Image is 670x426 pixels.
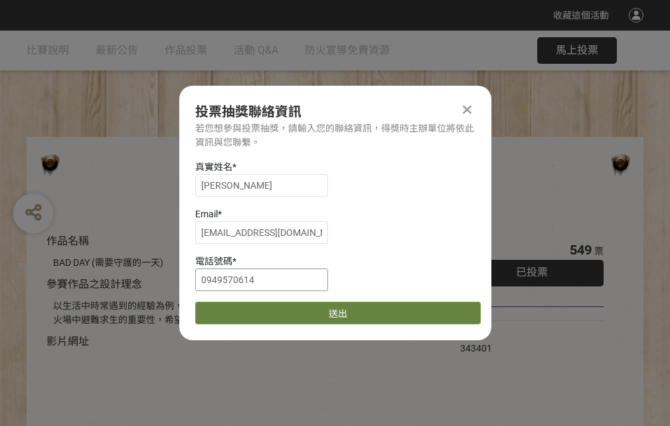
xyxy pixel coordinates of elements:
div: 投票抽獎聯絡資訊 [195,102,475,122]
span: 防火宣導免費資源 [305,44,390,56]
span: Email [195,209,218,219]
span: 549 [570,242,592,258]
span: 最新公告 [96,44,138,56]
iframe: Facebook Share [495,328,562,341]
span: 票 [594,246,604,257]
div: 若您想參與投票抽獎，請輸入您的聯絡資訊，得獎時主辦單位將依此資訊與您聯繫。 [195,122,475,150]
button: 送出 [195,302,481,324]
span: 活動 Q&A [234,44,278,56]
span: 收藏這個活動 [553,10,609,21]
span: 已投票 [516,266,548,278]
a: 最新公告 [96,31,138,70]
div: 以生活中時常遇到的經驗為例，透過對比的方式宣傳住宅用火災警報器、家庭逃生計畫及火場中避難求生的重要性，希望透過趣味的短影音讓更多人認識到更多的防火觀念。 [53,299,420,327]
a: 比賽說明 [27,31,69,70]
span: 影片網址 [46,335,89,348]
a: 活動 Q&A [234,31,278,70]
a: 作品投票 [165,31,207,70]
span: 參賽作品之設計理念 [46,278,142,290]
button: 馬上投票 [537,37,617,64]
span: 作品名稱 [46,235,89,247]
span: 馬上投票 [556,44,598,56]
div: BAD DAY (需要守護的一天) [53,256,420,270]
a: 防火宣導免費資源 [305,31,390,70]
span: 比賽說明 [27,44,69,56]
span: 電話號碼 [195,256,232,266]
span: 作品投票 [165,44,207,56]
span: 真實姓名 [195,161,232,172]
